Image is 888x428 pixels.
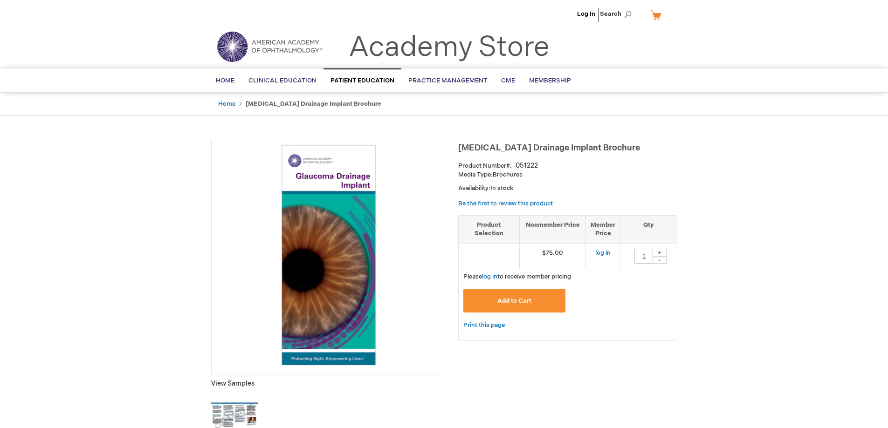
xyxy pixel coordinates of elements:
[330,77,394,84] span: Patient Education
[653,256,667,264] div: -
[463,319,505,331] a: Print this page
[463,273,571,280] span: Please to receive member pricing
[216,144,439,367] img: Glaucoma Drainage Implant Brochure
[459,215,520,243] th: Product Selection
[529,77,571,84] span: Membership
[458,162,512,170] strong: Product Number
[620,215,677,243] th: Qty
[482,273,497,280] a: log in
[653,249,667,257] div: +
[458,200,553,207] a: Be the first to review this product
[458,171,493,178] strong: Media Type:
[458,184,677,193] p: Availability:
[519,215,586,243] th: Nonmember Price
[634,249,653,264] input: Qty
[211,379,444,388] p: View Samples
[516,161,538,170] div: 051222
[246,100,381,108] strong: [MEDICAL_DATA] Drainage Implant Brochure
[577,10,595,18] a: Log In
[458,170,677,179] p: Brochures
[408,77,487,84] span: Practice Management
[216,77,234,84] span: Home
[519,243,586,269] td: $75.00
[349,31,550,64] a: Academy Store
[600,5,635,23] span: Search
[248,77,317,84] span: Clinical Education
[490,184,513,192] span: In stock
[595,249,611,257] a: log in
[586,215,620,243] th: Member Price
[497,297,531,305] span: Add to Cart
[458,143,640,153] span: [MEDICAL_DATA] Drainage Implant Brochure
[501,77,515,84] span: CME
[463,289,566,313] button: Add to Cart
[218,100,235,108] a: Home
